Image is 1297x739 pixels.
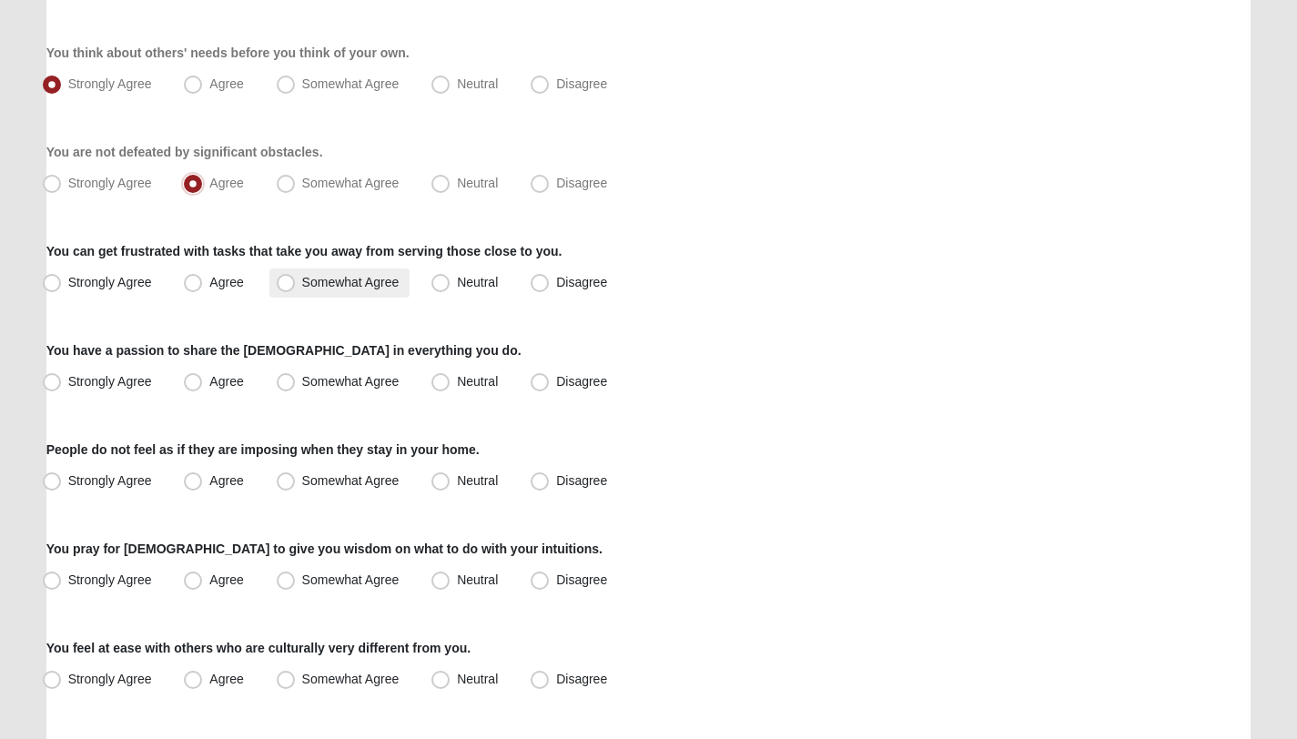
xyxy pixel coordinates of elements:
[457,374,498,389] span: Neutral
[302,473,400,488] span: Somewhat Agree
[46,540,603,558] label: You pray for [DEMOGRAPHIC_DATA] to give you wisdom on what to do with your intuitions.
[556,473,607,488] span: Disagree
[457,176,498,190] span: Neutral
[209,275,243,289] span: Agree
[457,672,498,686] span: Neutral
[302,76,400,91] span: Somewhat Agree
[209,176,243,190] span: Agree
[68,176,152,190] span: Strongly Agree
[457,275,498,289] span: Neutral
[457,76,498,91] span: Neutral
[556,176,607,190] span: Disagree
[457,572,498,587] span: Neutral
[46,440,480,459] label: People do not feel as if they are imposing when they stay in your home.
[68,275,152,289] span: Strongly Agree
[209,572,243,587] span: Agree
[302,374,400,389] span: Somewhat Agree
[457,473,498,488] span: Neutral
[46,242,562,260] label: You can get frustrated with tasks that take you away from serving those close to you.
[209,374,243,389] span: Agree
[556,76,607,91] span: Disagree
[68,374,152,389] span: Strongly Agree
[556,374,607,389] span: Disagree
[46,639,471,657] label: You feel at ease with others who are culturally very different from you.
[68,672,152,686] span: Strongly Agree
[46,341,522,359] label: You have a passion to share the [DEMOGRAPHIC_DATA] in everything you do.
[302,572,400,587] span: Somewhat Agree
[209,672,243,686] span: Agree
[209,473,243,488] span: Agree
[46,143,323,161] label: You are not defeated by significant obstacles.
[556,572,607,587] span: Disagree
[556,275,607,289] span: Disagree
[209,76,243,91] span: Agree
[302,176,400,190] span: Somewhat Agree
[302,275,400,289] span: Somewhat Agree
[68,76,152,91] span: Strongly Agree
[46,44,410,62] label: You think about others' needs before you think of your own.
[556,672,607,686] span: Disagree
[68,572,152,587] span: Strongly Agree
[302,672,400,686] span: Somewhat Agree
[68,473,152,488] span: Strongly Agree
